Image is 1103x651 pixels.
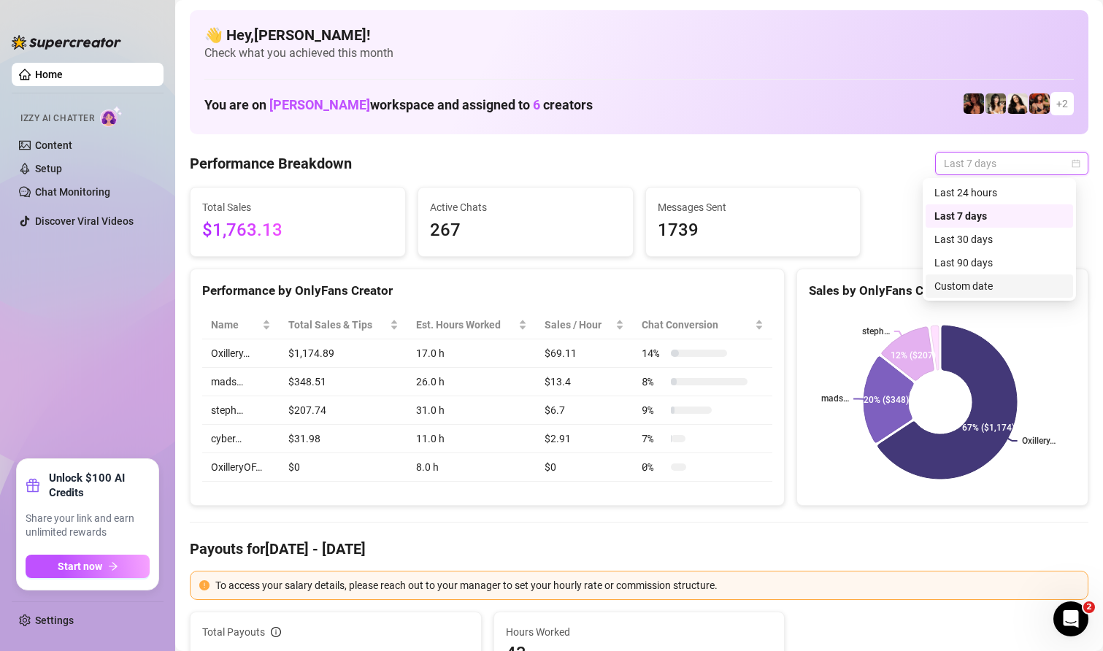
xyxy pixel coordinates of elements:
div: To access your salary details, please reach out to your manager to set your hourly rate or commis... [215,577,1079,593]
span: calendar [1072,159,1080,168]
td: 11.0 h [407,425,536,453]
div: Custom date [934,278,1064,294]
span: 1739 [658,217,849,244]
th: Total Sales & Tips [280,311,407,339]
span: 6 [533,97,540,112]
h4: 👋 Hey, [PERSON_NAME] ! [204,25,1074,45]
td: 8.0 h [407,453,536,482]
span: 7 % [642,431,665,447]
td: $69.11 [536,339,633,368]
text: Oxillery… [1022,436,1056,446]
div: Last 30 days [926,228,1073,251]
span: 267 [430,217,621,244]
span: gift [26,478,40,493]
td: $348.51 [280,368,407,396]
img: logo-BBDzfeDw.svg [12,35,121,50]
td: $0 [536,453,633,482]
div: Last 7 days [934,208,1064,224]
iframe: Intercom live chat [1053,601,1088,636]
td: $31.98 [280,425,407,453]
th: Sales / Hour [536,311,633,339]
img: Oxillery [1029,93,1050,114]
div: Performance by OnlyFans Creator [202,281,772,301]
td: $0 [280,453,407,482]
span: Messages Sent [658,199,849,215]
span: Hours Worked [506,624,773,640]
button: Start nowarrow-right [26,555,150,578]
td: OxilleryOF… [202,453,280,482]
td: 31.0 h [407,396,536,425]
span: 2 [1083,601,1095,613]
a: Content [35,139,72,151]
td: mads… [202,368,280,396]
div: Custom date [926,274,1073,298]
td: $13.4 [536,368,633,396]
span: 9 % [642,402,665,418]
td: 26.0 h [407,368,536,396]
td: $6.7 [536,396,633,425]
span: Total Sales [202,199,393,215]
a: Setup [35,163,62,174]
span: Total Payouts [202,624,265,640]
span: arrow-right [108,561,118,571]
div: Last 90 days [934,255,1064,271]
span: info-circle [271,627,281,637]
td: 17.0 h [407,339,536,368]
span: + 2 [1056,96,1068,112]
td: Oxillery… [202,339,280,368]
span: Izzy AI Chatter [20,112,94,126]
th: Chat Conversion [633,311,772,339]
h4: Performance Breakdown [190,153,352,174]
strong: Unlock $100 AI Credits [49,471,150,500]
img: AI Chatter [100,106,123,127]
td: cyber… [202,425,280,453]
a: Home [35,69,63,80]
span: Chat Conversion [642,317,752,333]
span: Start now [58,561,102,572]
div: Last 90 days [926,251,1073,274]
div: Last 24 hours [934,185,1064,201]
td: $207.74 [280,396,407,425]
span: 0 % [642,459,665,475]
span: Sales / Hour [545,317,612,333]
span: $1,763.13 [202,217,393,244]
span: 8 % [642,374,665,390]
span: 14 % [642,345,665,361]
h4: Payouts for [DATE] - [DATE] [190,539,1088,559]
a: Discover Viral Videos [35,215,134,227]
img: steph [964,93,984,114]
div: Last 30 days [934,231,1064,247]
a: Chat Monitoring [35,186,110,198]
td: steph… [202,396,280,425]
img: mads [1007,93,1028,114]
div: Sales by OnlyFans Creator [809,281,1076,301]
img: Candylion [985,93,1006,114]
a: Settings [35,615,74,626]
span: Name [211,317,259,333]
div: Est. Hours Worked [416,317,515,333]
span: Active Chats [430,199,621,215]
div: Last 7 days [926,204,1073,228]
h1: You are on workspace and assigned to creators [204,97,593,113]
div: Last 24 hours [926,181,1073,204]
span: Check what you achieved this month [204,45,1074,61]
td: $1,174.89 [280,339,407,368]
span: Last 7 days [944,153,1080,174]
td: $2.91 [536,425,633,453]
text: steph… [862,326,890,336]
span: [PERSON_NAME] [269,97,370,112]
th: Name [202,311,280,339]
span: exclamation-circle [199,580,210,590]
text: mads… [821,394,849,404]
span: Share your link and earn unlimited rewards [26,512,150,540]
span: Total Sales & Tips [288,317,387,333]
